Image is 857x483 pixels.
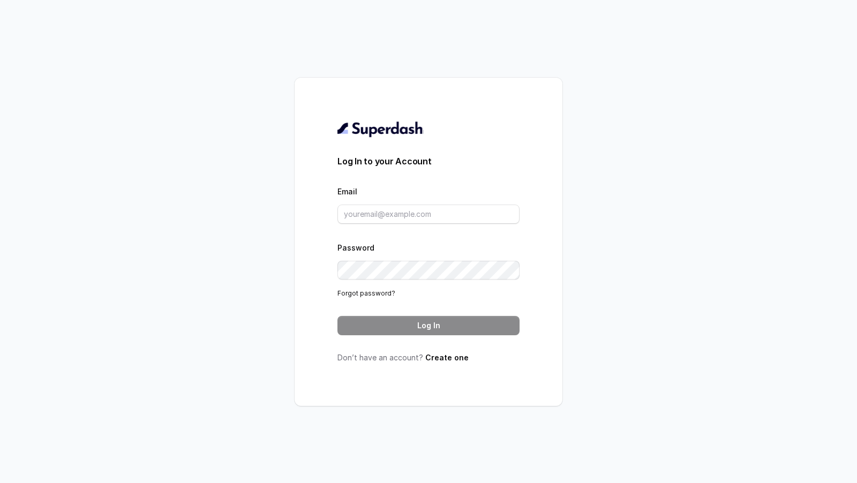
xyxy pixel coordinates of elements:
[337,289,395,297] a: Forgot password?
[337,352,520,363] p: Don’t have an account?
[425,353,469,362] a: Create one
[337,187,357,196] label: Email
[337,155,520,168] h3: Log In to your Account
[337,205,520,224] input: youremail@example.com
[337,120,424,138] img: light.svg
[337,243,374,252] label: Password
[337,316,520,335] button: Log In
